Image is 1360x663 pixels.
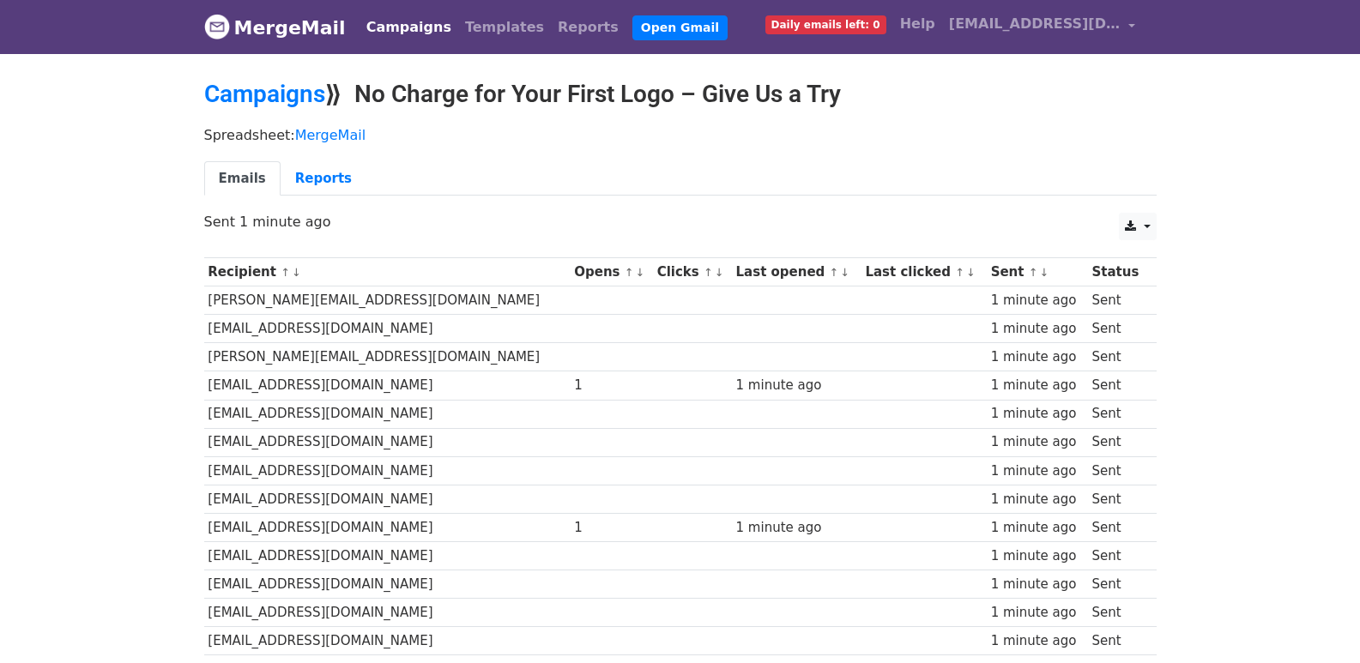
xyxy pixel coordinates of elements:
[732,258,861,286] th: Last opened
[830,266,839,279] a: ↑
[281,266,290,279] a: ↑
[551,10,626,45] a: Reports
[893,7,942,41] a: Help
[360,10,458,45] a: Campaigns
[204,485,571,513] td: [EMAIL_ADDRESS][DOMAIN_NAME]
[991,575,1084,594] div: 1 minute ago
[955,266,964,279] a: ↑
[458,10,551,45] a: Templates
[991,319,1084,339] div: 1 minute ago
[204,428,571,456] td: [EMAIL_ADDRESS][DOMAIN_NAME]
[966,266,976,279] a: ↓
[204,9,346,45] a: MergeMail
[991,546,1084,566] div: 1 minute ago
[1029,266,1038,279] a: ↑
[1088,315,1147,343] td: Sent
[1088,542,1147,570] td: Sent
[991,490,1084,509] div: 1 minute ago
[991,404,1084,424] div: 1 minute ago
[625,266,634,279] a: ↑
[991,376,1084,395] div: 1 minute ago
[1088,258,1147,286] th: Status
[991,518,1084,538] div: 1 minute ago
[1088,286,1147,315] td: Sent
[736,376,857,395] div: 1 minute ago
[861,258,987,286] th: Last clicked
[991,291,1084,310] div: 1 minute ago
[204,80,325,108] a: Campaigns
[204,126,1157,144] p: Spreadsheet:
[204,286,571,315] td: [PERSON_NAME][EMAIL_ADDRESS][DOMAIN_NAME]
[653,258,732,286] th: Clicks
[987,258,1088,286] th: Sent
[204,161,281,196] a: Emails
[204,599,571,627] td: [EMAIL_ADDRESS][DOMAIN_NAME]
[204,371,571,400] td: [EMAIL_ADDRESS][DOMAIN_NAME]
[1088,343,1147,371] td: Sent
[1088,485,1147,513] td: Sent
[632,15,728,40] a: Open Gmail
[991,603,1084,623] div: 1 minute ago
[949,14,1121,34] span: [EMAIL_ADDRESS][DOMAIN_NAME]
[204,213,1157,231] p: Sent 1 minute ago
[574,518,649,538] div: 1
[1039,266,1049,279] a: ↓
[204,627,571,655] td: [EMAIL_ADDRESS][DOMAIN_NAME]
[204,542,571,570] td: [EMAIL_ADDRESS][DOMAIN_NAME]
[204,80,1157,109] h2: ⟫ No Charge for Your First Logo – Give Us a Try
[991,631,1084,651] div: 1 minute ago
[1088,599,1147,627] td: Sent
[204,14,230,39] img: MergeMail logo
[1088,456,1147,485] td: Sent
[204,258,571,286] th: Recipient
[1088,627,1147,655] td: Sent
[204,343,571,371] td: [PERSON_NAME][EMAIL_ADDRESS][DOMAIN_NAME]
[765,15,886,34] span: Daily emails left: 0
[570,258,652,286] th: Opens
[759,7,893,41] a: Daily emails left: 0
[204,513,571,541] td: [EMAIL_ADDRESS][DOMAIN_NAME]
[991,432,1084,452] div: 1 minute ago
[204,315,571,343] td: [EMAIL_ADDRESS][DOMAIN_NAME]
[942,7,1143,47] a: [EMAIL_ADDRESS][DOMAIN_NAME]
[204,456,571,485] td: [EMAIL_ADDRESS][DOMAIN_NAME]
[281,161,366,196] a: Reports
[204,400,571,428] td: [EMAIL_ADDRESS][DOMAIN_NAME]
[1088,400,1147,428] td: Sent
[704,266,713,279] a: ↑
[991,347,1084,367] div: 1 minute ago
[991,461,1084,481] div: 1 minute ago
[840,266,849,279] a: ↓
[736,518,857,538] div: 1 minute ago
[292,266,301,279] a: ↓
[1088,513,1147,541] td: Sent
[204,570,571,599] td: [EMAIL_ADDRESS][DOMAIN_NAME]
[295,127,366,143] a: MergeMail
[715,266,724,279] a: ↓
[635,266,644,279] a: ↓
[574,376,649,395] div: 1
[1088,570,1147,599] td: Sent
[1088,428,1147,456] td: Sent
[1088,371,1147,400] td: Sent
